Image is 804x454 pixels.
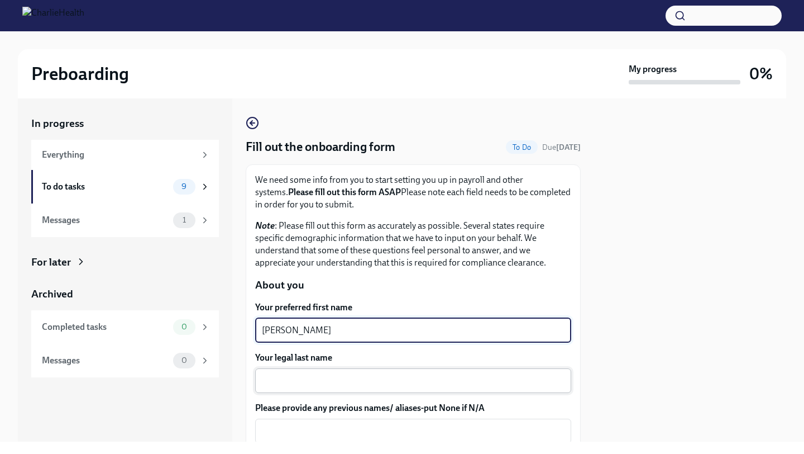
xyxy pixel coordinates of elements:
label: Your preferred first name [255,301,571,314]
label: Your legal last name [255,352,571,364]
label: Please provide any previous names/ aliases-put None if N/A [255,402,571,414]
a: Messages1 [31,204,219,237]
a: In progress [31,116,219,131]
span: 0 [175,356,194,365]
div: Messages [42,214,169,226]
h4: Fill out the onboarding form [246,139,395,155]
strong: Note [255,220,275,231]
strong: [DATE] [556,143,581,152]
div: Messages [42,354,169,367]
a: Archived [31,287,219,301]
strong: Please fill out this form ASAP [288,187,401,197]
div: To do tasks [42,181,169,193]
a: To do tasks9 [31,170,219,204]
p: We need some info from you to start setting you up in payroll and other systems. Please note each... [255,174,571,211]
strong: My progress [629,63,677,75]
div: Everything [42,149,195,161]
span: 0 [175,323,194,331]
span: August 19th, 2025 09:00 [542,142,581,153]
h3: 0% [749,64,773,84]
span: Due [542,143,581,152]
p: About you [255,278,571,292]
div: For later [31,255,71,269]
span: 1 [176,216,193,224]
a: Everything [31,140,219,170]
div: Completed tasks [42,321,169,333]
img: CharlieHealth [22,7,84,25]
a: Messages0 [31,344,219,377]
p: : Please fill out this form as accurately as possible. Several states require specific demographi... [255,220,571,269]
span: To Do [506,143,538,152]
a: For later [31,255,219,269]
h2: Preboarding [31,63,129,85]
textarea: [PERSON_NAME] [262,324,564,337]
a: Completed tasks0 [31,310,219,344]
span: 9 [175,182,193,191]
